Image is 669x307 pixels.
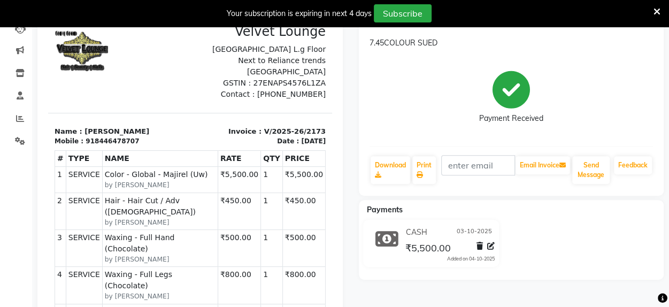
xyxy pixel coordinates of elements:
[170,190,212,227] td: ₹450.00
[18,264,54,301] td: SERVICE
[57,289,167,298] small: by [PERSON_NAME]
[457,227,492,238] span: 03-10-2025
[213,264,235,301] td: 1
[234,190,277,227] td: ₹450.00
[405,242,451,257] span: ₹5,500.00
[57,193,167,215] span: Hair - Hair Cut / Adv ([DEMOGRAPHIC_DATA])
[227,8,372,19] div: Your subscription is expiring in next 4 days
[516,156,570,174] button: Email Invoice
[406,227,427,238] span: CASH
[412,156,436,184] a: Print
[149,86,278,97] p: Contact : [PHONE_NUMBER]
[371,156,410,184] a: Download
[18,227,54,264] td: SERVICE
[213,164,235,190] td: 1
[18,164,54,190] td: SERVICE
[253,134,278,143] div: [DATE]
[170,227,212,264] td: ₹500.00
[149,41,278,75] p: [GEOGRAPHIC_DATA] L.g Floor Next to Reliance trends [GEOGRAPHIC_DATA]
[370,37,653,49] p: 7.45COLOUR SUED
[7,164,18,190] td: 1
[479,113,543,124] div: Payment Received
[234,264,277,301] td: ₹800.00
[18,148,54,164] th: TYPE
[374,4,432,22] button: Subscribe
[170,148,212,164] th: RATE
[149,75,278,86] p: GSTIN : 27ENAPS4576L1ZA
[18,190,54,227] td: SERVICE
[149,124,278,134] p: Invoice : V/2025-26/2173
[447,255,495,263] div: Added on 04-10-2025
[213,148,235,164] th: QTY
[57,178,167,187] small: by [PERSON_NAME]
[572,156,610,184] button: Send Message
[234,148,277,164] th: PRICE
[7,190,18,227] td: 2
[234,227,277,264] td: ₹500.00
[441,155,515,175] input: enter email
[57,166,167,178] span: Color - Global - Majirel (Uw)
[37,134,91,143] div: 918446478707
[57,252,167,262] small: by [PERSON_NAME]
[57,229,167,252] span: Waxing - Full Hand (Chocolate)
[170,164,212,190] td: ₹5,500.00
[149,21,278,37] h3: Velvet Lounge
[170,264,212,301] td: ₹800.00
[57,215,167,225] small: by [PERSON_NAME]
[57,266,167,289] span: Waxing - Full Legs (Chocolate)
[6,124,136,134] p: Name : [PERSON_NAME]
[7,264,18,301] td: 4
[213,227,235,264] td: 1
[7,148,18,164] th: #
[229,134,251,143] div: Date :
[6,4,278,17] h2: TAX INVOICE
[234,164,277,190] td: ₹5,500.00
[614,156,652,174] a: Feedback
[213,190,235,227] td: 1
[367,205,403,214] span: Payments
[54,148,170,164] th: NAME
[6,134,35,143] div: Mobile :
[7,227,18,264] td: 3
